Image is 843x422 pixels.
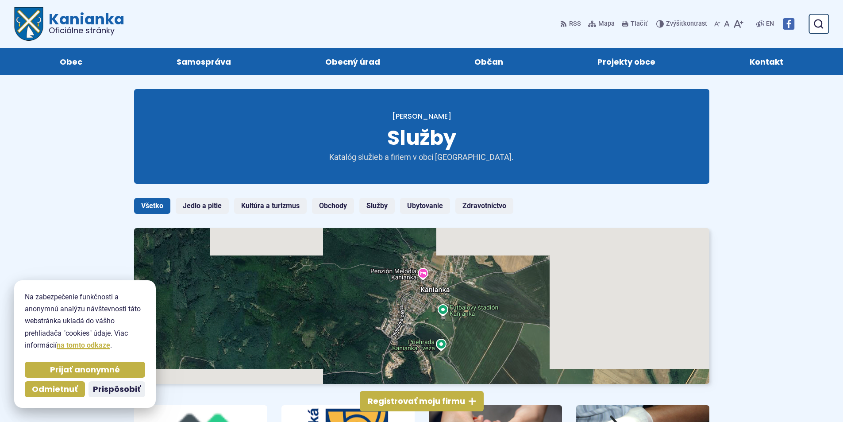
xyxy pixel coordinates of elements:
[631,20,647,28] span: Tlačiť
[177,48,231,75] span: Samospráva
[750,48,783,75] span: Kontakt
[176,198,229,214] a: Jedlo a pitie
[712,48,822,75] a: Kontakt
[50,365,120,375] span: Prijať anonymné
[359,198,395,214] a: Služby
[287,48,418,75] a: Obecný úrad
[14,7,43,41] img: Prejsť na domovskú stránku
[360,391,484,411] button: Registrovať moju firmu
[234,198,307,214] a: Kultúra a turizmus
[598,19,615,29] span: Mapa
[312,198,354,214] a: Obchody
[559,48,694,75] a: Projekty obce
[49,27,124,35] span: Oficiálne stránky
[436,48,542,75] a: Občan
[569,19,581,29] span: RSS
[138,48,269,75] a: Samospráva
[32,384,78,395] span: Odmietnuť
[89,381,145,397] button: Prispôsobiť
[368,396,465,407] span: Registrovať moju firmu
[14,7,124,41] a: Logo Kanianka, prejsť na domovskú stránku.
[25,362,145,378] button: Prijať anonymné
[764,19,776,29] a: EN
[560,15,583,33] a: RSS
[325,48,380,75] span: Obecný úrad
[21,48,120,75] a: Obec
[316,152,528,163] p: Katalóg služieb a firiem v obci [GEOGRAPHIC_DATA].
[134,198,170,214] a: Všetko
[666,20,683,27] span: Zvýšiť
[60,48,82,75] span: Obec
[392,111,451,121] a: [PERSON_NAME]
[722,15,731,33] button: Nastaviť pôvodnú veľkosť písma
[656,15,709,33] button: Zvýšiťkontrast
[93,384,141,395] span: Prispôsobiť
[43,12,124,35] span: Kanianka
[620,15,649,33] button: Tlačiť
[586,15,616,33] a: Mapa
[25,291,145,351] p: Na zabezpečenie funkčnosti a anonymnú analýzu návštevnosti táto webstránka ukladá do vášho prehli...
[25,381,85,397] button: Odmietnuť
[387,124,456,152] span: Služby
[597,48,655,75] span: Projekty obce
[400,198,450,214] a: Ubytovanie
[474,48,503,75] span: Občan
[783,18,794,30] img: Prejsť na Facebook stránku
[455,198,513,214] a: Zdravotníctvo
[766,19,774,29] span: EN
[712,15,722,33] button: Zmenšiť veľkosť písma
[57,341,110,349] a: na tomto odkaze
[731,15,745,33] button: Zväčšiť veľkosť písma
[134,228,709,384] div: Mapa služieb
[666,20,707,28] span: kontrast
